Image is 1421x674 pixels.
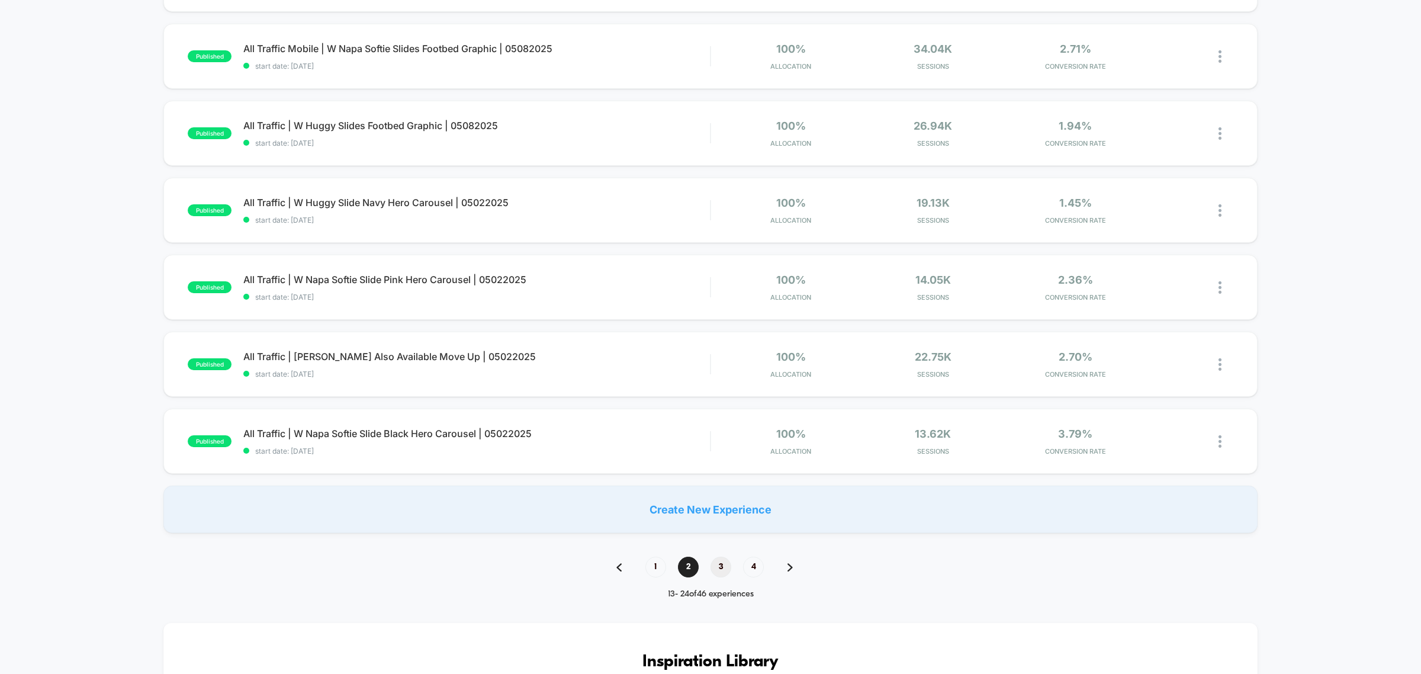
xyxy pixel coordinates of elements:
[770,216,811,224] span: Allocation
[163,486,1258,533] div: Create New Experience
[770,447,811,455] span: Allocation
[770,139,811,147] span: Allocation
[1219,204,1221,217] img: close
[1007,139,1143,147] span: CONVERSION RATE
[776,120,806,132] span: 100%
[776,428,806,440] span: 100%
[915,428,951,440] span: 13.62k
[917,197,950,209] span: 19.13k
[243,120,710,131] span: All Traffic | W Huggy Slides Footbed Graphic | 05082025
[1219,281,1221,294] img: close
[1219,358,1221,371] img: close
[243,428,710,439] span: All Traffic | W Napa Softie Slide Black Hero Carousel | 05022025
[243,139,710,147] span: start date: [DATE]
[1007,293,1143,301] span: CONVERSION RATE
[199,653,1222,672] h3: Inspiration Library
[1007,370,1143,378] span: CONVERSION RATE
[243,216,710,224] span: start date: [DATE]
[645,557,666,577] span: 1
[865,293,1001,301] span: Sessions
[1060,43,1091,55] span: 2.71%
[770,62,811,70] span: Allocation
[776,351,806,363] span: 100%
[710,557,731,577] span: 3
[914,120,952,132] span: 26.94k
[188,204,232,216] span: published
[1219,435,1221,448] img: close
[776,197,806,209] span: 100%
[1007,447,1143,455] span: CONVERSION RATE
[1219,50,1221,63] img: close
[787,563,793,572] img: pagination forward
[188,358,232,370] span: published
[188,127,232,139] span: published
[188,435,232,447] span: published
[243,370,710,378] span: start date: [DATE]
[188,50,232,62] span: published
[915,274,951,286] span: 14.05k
[1007,216,1143,224] span: CONVERSION RATE
[776,43,806,55] span: 100%
[243,351,710,362] span: All Traffic | [PERSON_NAME] Also Available Move Up | 05022025
[243,293,710,301] span: start date: [DATE]
[1059,351,1092,363] span: 2.70%
[915,351,951,363] span: 22.75k
[865,139,1001,147] span: Sessions
[1219,127,1221,140] img: close
[243,274,710,285] span: All Traffic | W Napa Softie Slide Pink Hero Carousel | 05022025
[1058,428,1092,440] span: 3.79%
[616,563,622,572] img: pagination back
[865,447,1001,455] span: Sessions
[243,197,710,208] span: All Traffic | W Huggy Slide Navy Hero Carousel | 05022025
[678,557,699,577] span: 2
[188,281,232,293] span: published
[865,62,1001,70] span: Sessions
[1007,62,1143,70] span: CONVERSION RATE
[770,370,811,378] span: Allocation
[243,447,710,455] span: start date: [DATE]
[914,43,952,55] span: 34.04k
[865,370,1001,378] span: Sessions
[770,293,811,301] span: Allocation
[243,62,710,70] span: start date: [DATE]
[1058,274,1093,286] span: 2.36%
[743,557,764,577] span: 4
[243,43,710,54] span: All Traffic Mobile | W Napa Softie Slides Footbed Graphic | 05082025
[776,274,806,286] span: 100%
[1059,197,1092,209] span: 1.45%
[605,589,816,599] div: 13 - 24 of 46 experiences
[865,216,1001,224] span: Sessions
[1059,120,1092,132] span: 1.94%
